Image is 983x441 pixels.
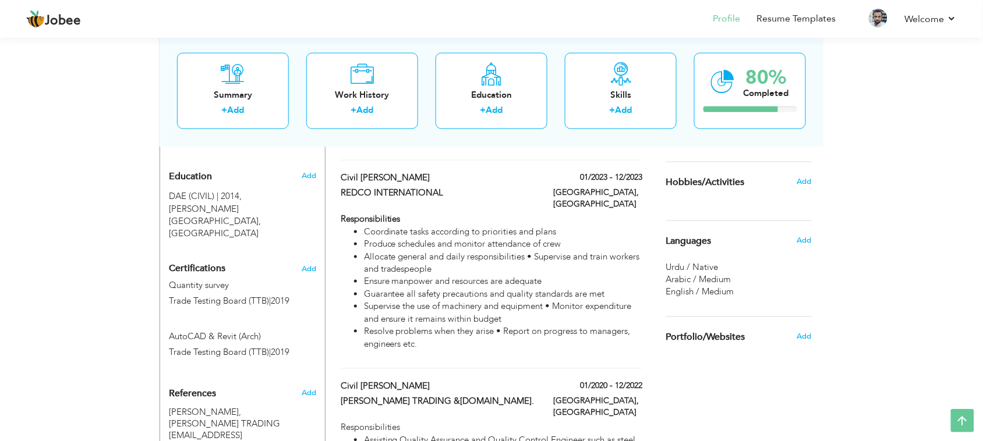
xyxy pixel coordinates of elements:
[45,15,81,27] span: Jobee
[610,104,616,116] label: +
[186,88,280,101] div: Summary
[666,333,745,343] span: Portfolio/Websites
[26,10,45,29] img: jobee.io
[341,172,536,184] label: civil [PERSON_NAME]
[169,204,261,240] span: [PERSON_NAME][GEOGRAPHIC_DATA], [GEOGRAPHIC_DATA]
[553,187,642,211] label: [GEOGRAPHIC_DATA], [GEOGRAPHIC_DATA]
[666,221,812,299] div: Show your familiar languages.
[364,289,642,301] li: Guarantee all safety precautions and quality standards are met
[302,265,316,273] span: Add the certifications you’ve earned.
[744,67,789,87] div: 80%
[169,165,316,241] div: Add your educational degree.
[302,388,316,399] span: Add
[666,274,731,286] span: Arabic / Medium
[869,9,887,27] img: Profile Img
[160,191,325,241] div: DAE (CIVIL), 2014
[364,251,642,276] li: Allocate general and daily responsibilities • Supervise and train workers and tradespeople
[744,87,789,99] div: Completed
[26,10,81,29] a: Jobee
[364,239,642,251] li: Produce schedules and monitor attendance of crew
[364,276,642,288] li: Ensure manpower and resources are adequate
[757,12,836,26] a: Resume Templates
[341,187,536,200] label: REDCO INTERNATIONAL
[580,172,642,184] label: 01/2023 - 12/2023
[666,262,719,273] span: Urdu / Native
[228,104,245,116] a: Add
[364,301,642,326] li: Supervise the use of machinery and equipment • Monitor expenditure and ensure it remains within b...
[269,296,271,307] span: |
[713,12,741,26] a: Profile
[341,214,401,225] strong: Responsibilities
[797,332,812,342] span: Add
[160,388,325,406] div: Add the reference.
[271,296,289,307] span: 2019
[657,162,821,203] div: Share some of your professional and personal interests.
[302,171,316,182] span: Add
[271,347,289,358] span: 2019
[364,226,642,239] li: Coordinate tasks according to priorities and plans
[351,104,357,116] label: +
[222,104,228,116] label: +
[666,178,745,189] span: Hobbies/Activities
[169,389,216,400] span: References
[657,317,821,358] div: Share your links of online work
[169,172,212,183] span: Education
[797,177,812,187] span: Add
[574,88,667,101] div: Skills
[169,262,225,275] span: Certifications
[316,88,409,101] div: Work History
[169,347,269,358] span: Trade Testing Board (TTB)
[445,88,538,101] div: Education
[169,191,242,202] span: DAE (CIVIL), Waqar Institute of Technology, 2014
[553,396,642,419] label: [GEOGRAPHIC_DATA], [GEOGRAPHIC_DATA]
[169,331,316,343] label: AutoCAD & Revit (Arch)
[169,418,280,430] span: [PERSON_NAME] TRADING
[480,104,486,116] label: +
[486,104,503,116] a: Add
[797,236,812,246] span: Add
[169,407,241,418] span: CM Essa, AL-MEMAR TRADING
[616,104,632,116] a: Add
[269,347,271,358] span: |
[341,396,536,408] label: [PERSON_NAME] TRADING &[DOMAIN_NAME].
[666,286,734,298] span: English / Medium
[341,380,536,393] label: civil [PERSON_NAME]
[580,380,642,392] label: 01/2020 - 12/2022
[364,326,642,351] li: Resolve problems when they arise • Report on progress to managers, engineers etc.
[169,280,316,292] label: Quantity survey
[357,104,374,116] a: Add
[905,12,957,26] a: Welcome
[666,237,712,247] span: Languages
[169,296,269,307] span: Trade Testing Board (TTB)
